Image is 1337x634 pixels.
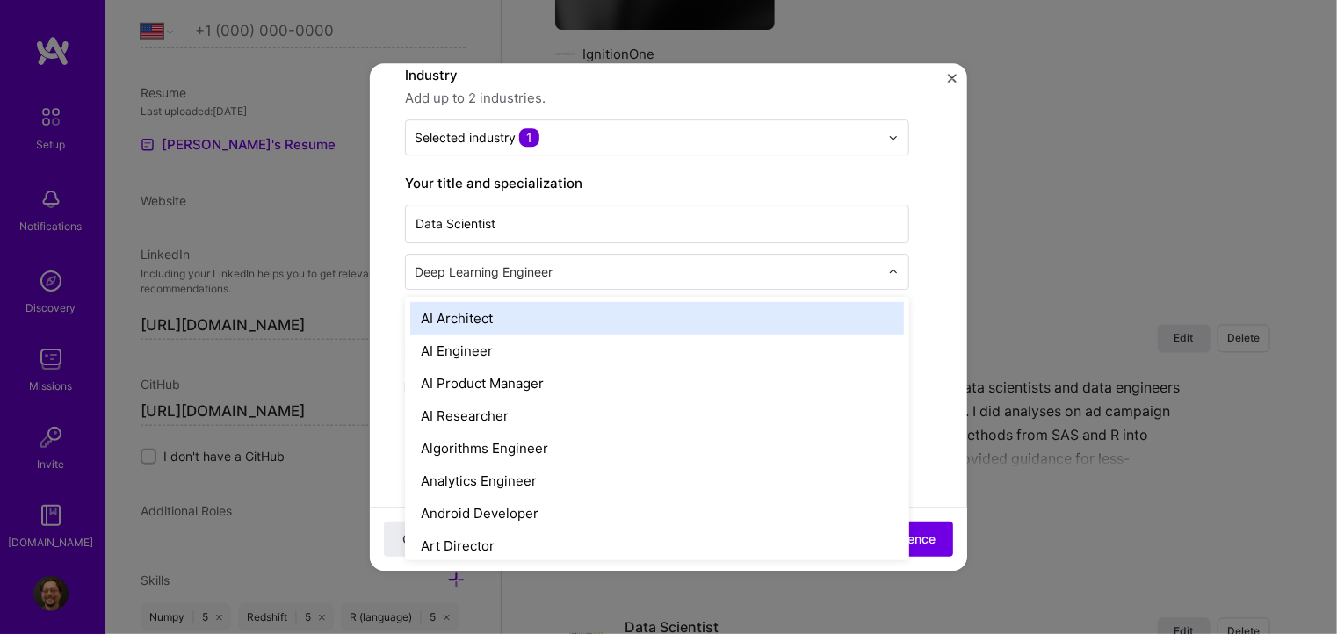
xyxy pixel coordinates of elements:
div: Art Director [410,530,904,562]
span: Add up to 2 industries. [405,88,909,109]
div: AI Researcher [410,400,904,432]
div: AI Architect [410,302,904,335]
div: Selected industry [415,128,539,147]
button: Close [948,74,957,92]
div: Android Developer [410,497,904,530]
button: Close [384,522,454,557]
img: drop icon [888,267,899,277]
label: Industry [405,65,909,86]
label: Your title and specialization [405,173,909,194]
div: Algorithms Engineer [410,432,904,465]
div: AI Product Manager [410,367,904,400]
div: AI Engineer [410,335,904,367]
input: Role name [405,205,909,243]
img: drop icon [888,133,899,143]
span: 1 [519,128,539,147]
span: Close [403,530,436,548]
div: Analytics Engineer [410,465,904,497]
